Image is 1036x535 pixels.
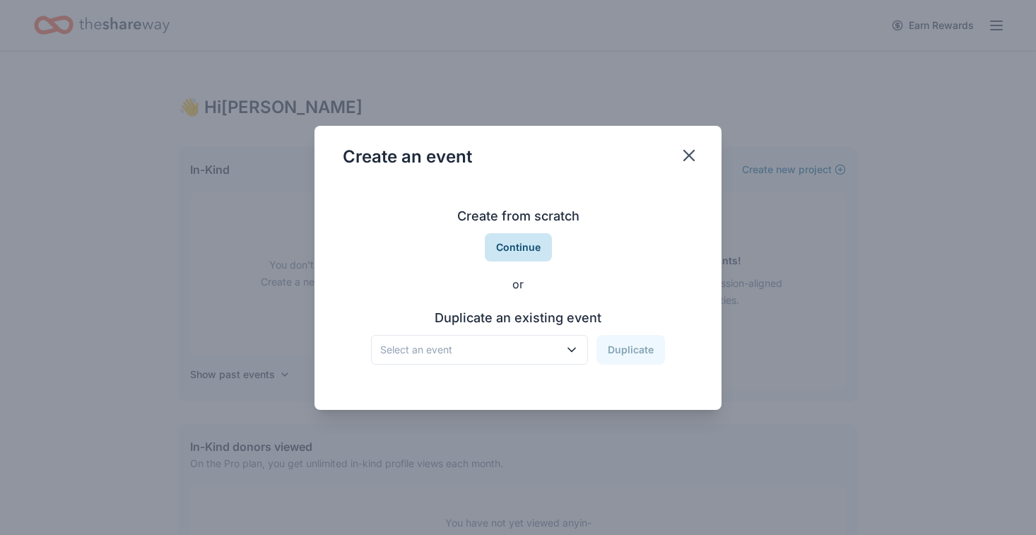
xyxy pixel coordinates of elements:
div: or [343,276,693,293]
button: Continue [485,233,552,261]
h3: Create from scratch [343,205,693,228]
button: Select an event [371,335,588,365]
div: Create an event [343,146,472,168]
h3: Duplicate an existing event [371,307,665,329]
span: Select an event [380,341,559,358]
